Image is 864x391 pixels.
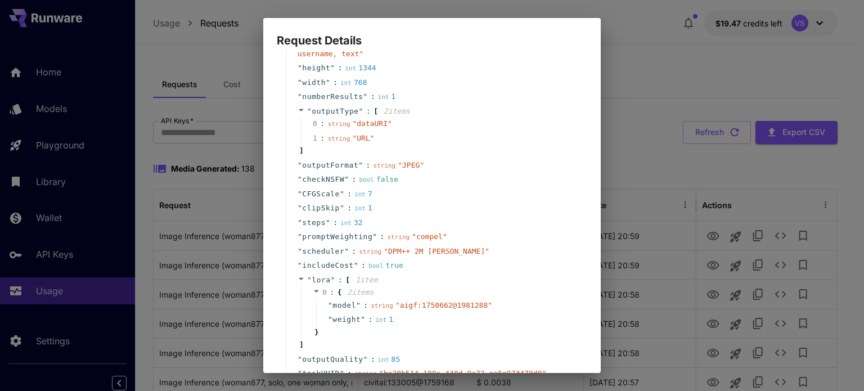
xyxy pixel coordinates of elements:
span: string [328,135,350,142]
span: 1 item [355,276,377,284]
iframe: Chat Widget [808,337,864,391]
span: int [354,191,366,198]
span: " [356,301,361,309]
span: int [340,79,352,87]
span: : [352,246,357,257]
span: " [354,261,358,269]
span: : [368,314,373,325]
span: " [363,92,368,101]
span: " [298,232,302,241]
span: int [345,65,356,72]
span: string [371,302,393,309]
span: width [302,77,326,88]
span: " [328,301,332,309]
div: true [368,260,403,271]
span: CFGScale [302,188,340,200]
span: " [307,107,312,115]
span: int [375,316,386,323]
span: 1 [313,133,328,144]
span: " [340,190,344,198]
span: 2 item s [384,107,410,115]
span: scheduler [302,246,344,257]
span: : [333,217,337,228]
span: { [337,287,342,298]
span: " [326,218,330,227]
span: " [298,92,302,101]
span: outputType [312,107,358,115]
span: [ [373,106,378,117]
span: string [387,233,409,241]
span: promptWeighting [302,231,372,242]
span: " [361,315,365,323]
span: 0 [322,288,327,296]
span: int [378,93,389,101]
div: 1 [354,203,372,214]
span: " [298,78,302,87]
span: 2 item s [347,288,373,296]
span: ] [298,145,304,156]
span: bool [368,262,384,269]
span: steps [302,217,326,228]
span: " compel " [412,232,447,241]
h2: Request Details [263,18,601,50]
span: : [352,174,357,185]
span: : [347,203,352,214]
div: : [320,133,325,144]
div: 768 [340,77,367,88]
span: " [298,218,302,227]
span: " [298,369,302,377]
div: 7 [354,188,372,200]
span: height [302,62,330,74]
div: Виджет чата [808,337,864,391]
span: " [331,276,335,284]
div: 85 [378,354,400,365]
span: " [298,64,302,72]
span: " [298,204,302,212]
span: " JPEG " [398,161,424,169]
span: " [363,355,368,363]
span: string [359,248,381,255]
span: : [371,354,375,365]
span: string [373,162,395,169]
span: " [340,204,344,212]
span: int [340,219,352,227]
span: : [338,62,343,74]
span: includeCost [302,260,354,271]
span: : [347,188,352,200]
span: lora [312,276,330,284]
span: 0 [313,118,328,129]
span: ] [298,339,304,350]
span: " [298,161,302,169]
div: false [359,174,398,185]
span: " [298,190,302,198]
span: " [298,247,302,255]
span: : [333,77,337,88]
span: model [332,300,356,311]
div: : [320,118,325,129]
span: clipSkip [302,203,340,214]
span: " dataURI " [352,119,391,128]
span: weight [332,314,361,325]
span: : [330,287,334,298]
span: int [378,356,389,363]
span: " [340,369,344,377]
span: " [359,107,363,115]
span: : [338,275,343,286]
span: taskUUID [302,368,340,379]
span: outputQuality [302,354,363,365]
span: bool [359,176,374,183]
span: : [371,91,375,102]
span: int [354,205,366,212]
span: [ [345,275,350,286]
span: " ba20b514-188c-440d-9a72-aa5e973478d0 " [379,369,546,377]
span: " [344,247,349,255]
span: : [380,231,385,242]
span: " [307,276,312,284]
span: " [358,161,363,169]
span: : [361,260,366,271]
div: 32 [340,217,363,228]
span: : [347,368,352,379]
span: " [298,261,302,269]
span: " DPM++ 2M [PERSON_NAME] " [384,247,489,255]
span: } [313,327,319,338]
